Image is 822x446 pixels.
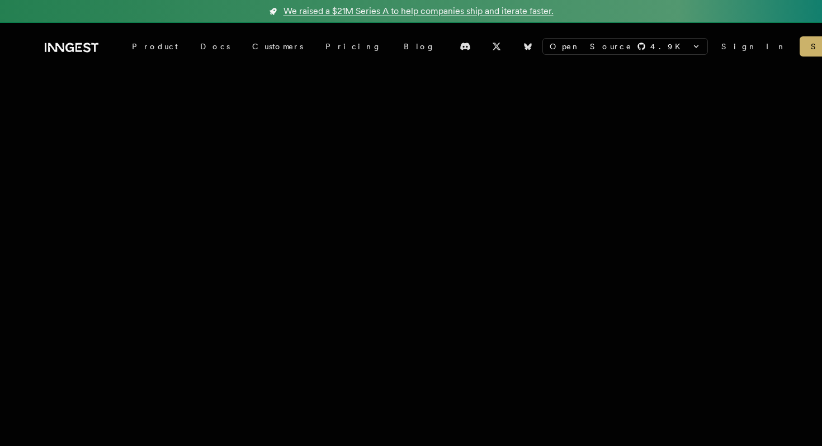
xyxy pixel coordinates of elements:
a: Customers [241,36,314,57]
span: Open Source [550,41,632,52]
span: We raised a $21M Series A to help companies ship and iterate faster. [284,4,554,18]
span: 4.9 K [650,41,687,52]
a: Blog [393,36,446,57]
a: Sign In [721,41,786,52]
div: Product [121,36,189,57]
a: Discord [453,37,478,55]
a: Docs [189,36,241,57]
a: Pricing [314,36,393,57]
a: Bluesky [516,37,540,55]
a: X [484,37,509,55]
